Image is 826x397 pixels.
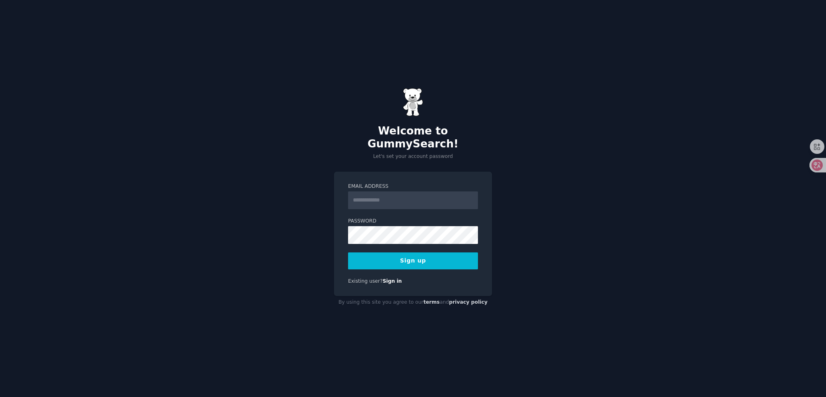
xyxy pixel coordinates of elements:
span: Existing user? [348,278,383,284]
p: Let's set your account password [334,153,492,160]
button: Sign up [348,252,478,269]
a: terms [423,299,440,305]
label: Email Address [348,183,478,190]
label: Password [348,218,478,225]
a: privacy policy [449,299,488,305]
a: Sign in [383,278,402,284]
h2: Welcome to GummySearch! [334,125,492,150]
img: Gummy Bear [403,88,423,116]
div: By using this site you agree to our and [334,296,492,309]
